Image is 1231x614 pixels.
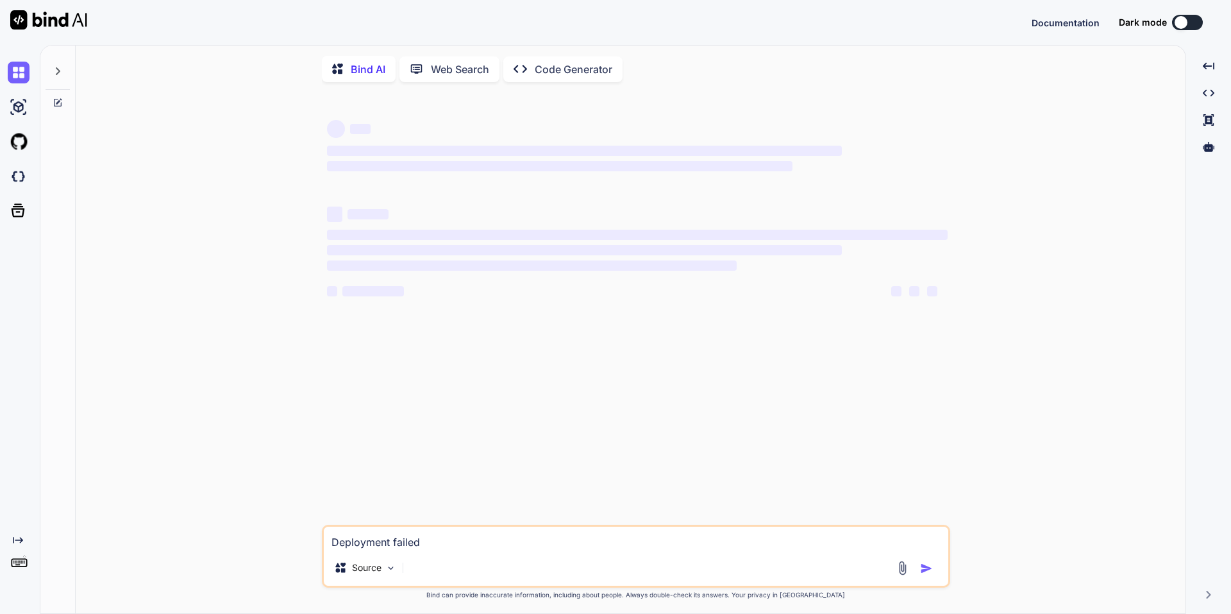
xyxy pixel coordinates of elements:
p: Bind can provide inaccurate information, including about people. Always double-check its answers.... [322,590,950,600]
span: ‌ [909,286,919,296]
span: ‌ [348,209,389,219]
textarea: Deployment failed [324,527,948,550]
img: darkCloudIdeIcon [8,166,29,187]
img: githubLight [8,131,29,153]
span: ‌ [327,230,948,240]
span: ‌ [891,286,901,296]
span: ‌ [327,260,737,271]
span: ‌ [327,120,345,138]
span: ‌ [327,245,842,255]
img: Bind AI [10,10,87,30]
span: ‌ [327,161,792,171]
span: ‌ [927,286,937,296]
span: ‌ [342,286,404,296]
img: chat [8,62,29,83]
span: Dark mode [1119,16,1167,29]
p: Source [352,561,381,574]
img: Pick Models [385,563,396,574]
button: Documentation [1032,16,1100,30]
span: ‌ [327,146,842,156]
p: Code Generator [535,62,612,77]
img: attachment [895,561,910,576]
span: ‌ [327,207,342,222]
span: Documentation [1032,17,1100,28]
img: icon [920,562,933,575]
span: ‌ [327,286,337,296]
p: Bind AI [351,62,385,77]
p: Web Search [431,62,489,77]
span: ‌ [350,124,371,134]
img: ai-studio [8,96,29,118]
